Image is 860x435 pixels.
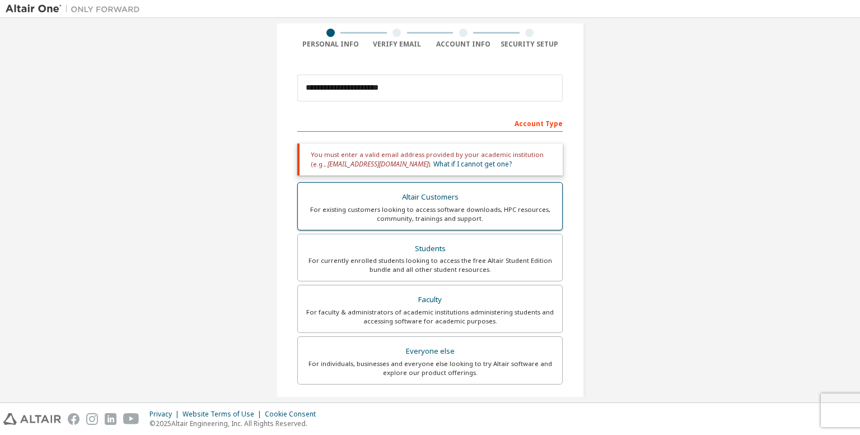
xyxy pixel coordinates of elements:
[297,114,563,132] div: Account Type
[3,413,61,425] img: altair_logo.svg
[149,419,322,428] p: © 2025 Altair Engineering, Inc. All Rights Reserved.
[328,159,428,169] span: [EMAIL_ADDRESS][DOMAIN_NAME]
[305,344,555,359] div: Everyone else
[305,359,555,377] div: For individuals, businesses and everyone else looking to try Altair software and explore our prod...
[305,292,555,308] div: Faculty
[86,413,98,425] img: instagram.svg
[123,413,139,425] img: youtube.svg
[297,40,364,49] div: Personal Info
[149,410,183,419] div: Privacy
[305,308,555,326] div: For faculty & administrators of academic institutions administering students and accessing softwa...
[364,40,431,49] div: Verify Email
[497,40,563,49] div: Security Setup
[183,410,265,419] div: Website Terms of Use
[68,413,80,425] img: facebook.svg
[430,40,497,49] div: Account Info
[305,241,555,257] div: Students
[433,159,512,169] a: What if I cannot get one?
[6,3,146,15] img: Altair One
[297,144,563,175] div: You must enter a valid email address provided by your academic institution (e.g., ).
[305,189,555,205] div: Altair Customers
[305,205,555,223] div: For existing customers looking to access software downloads, HPC resources, community, trainings ...
[265,410,322,419] div: Cookie Consent
[105,413,116,425] img: linkedin.svg
[305,256,555,274] div: For currently enrolled students looking to access the free Altair Student Edition bundle and all ...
